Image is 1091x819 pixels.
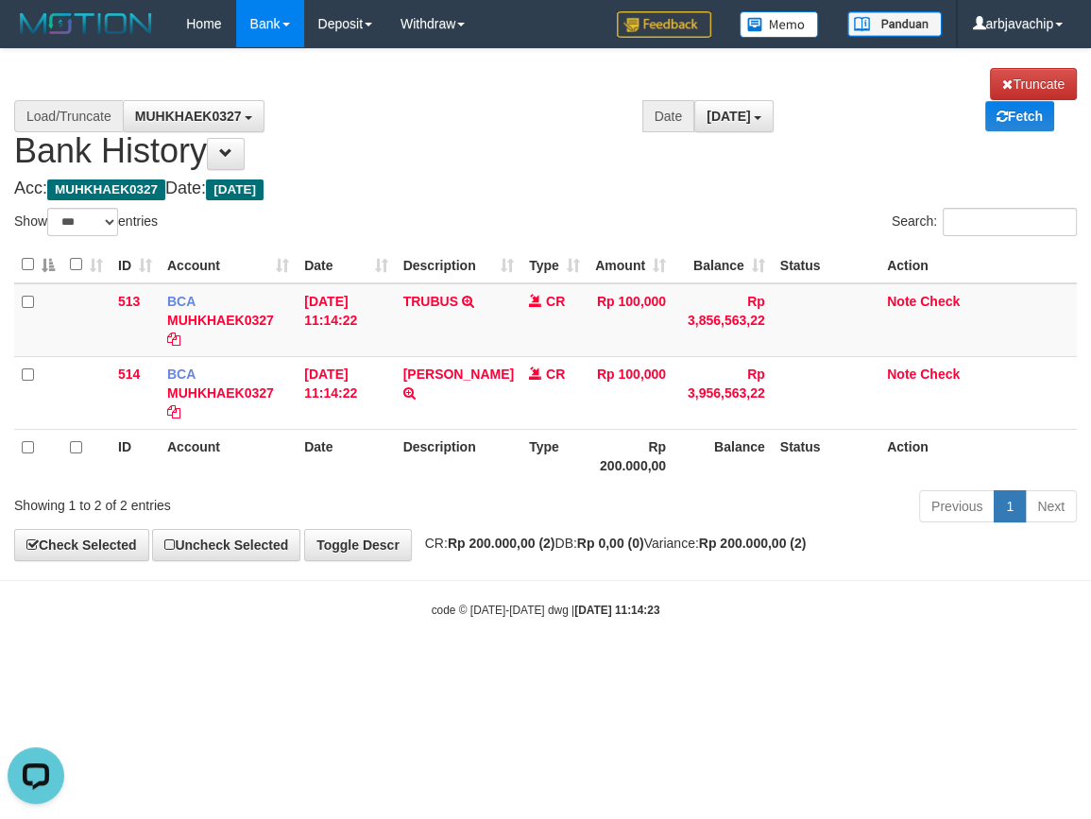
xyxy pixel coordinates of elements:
[588,356,673,429] td: Rp 100,000
[985,101,1054,131] a: Fetch
[167,367,196,382] span: BCA
[879,429,1077,483] th: Action
[448,536,555,551] strong: Rp 200.000,00 (2)
[416,536,807,551] span: CR: DB: Variance:
[160,429,297,483] th: Account
[167,294,196,309] span: BCA
[920,367,960,382] a: Check
[617,11,711,38] img: Feedback.jpg
[521,247,588,283] th: Type: activate to sort column ascending
[118,294,140,309] span: 513
[167,404,180,419] a: Copy MUHKHAEK0327 to clipboard
[396,429,521,483] th: Description
[123,100,265,132] button: MUHKHAEK0327
[546,367,565,382] span: CR
[167,313,274,328] a: MUHKHAEK0327
[673,356,773,429] td: Rp 3,956,563,22
[403,294,458,309] a: TRUBUS
[546,294,565,309] span: CR
[887,367,916,382] a: Note
[135,109,242,124] span: MUHKHAEK0327
[297,283,395,357] td: [DATE] 11:14:22
[943,208,1077,236] input: Search:
[14,208,158,236] label: Show entries
[773,429,879,483] th: Status
[167,385,274,401] a: MUHKHAEK0327
[396,247,521,283] th: Description: activate to sort column ascending
[588,283,673,357] td: Rp 100,000
[847,11,942,37] img: panduan.png
[1025,490,1077,522] a: Next
[588,429,673,483] th: Rp 200.000,00
[920,294,960,309] a: Check
[773,247,879,283] th: Status
[14,488,440,515] div: Showing 1 to 2 of 2 entries
[707,109,750,124] span: [DATE]
[673,429,773,483] th: Balance
[111,247,160,283] th: ID: activate to sort column ascending
[694,100,774,132] button: [DATE]
[206,179,264,200] span: [DATE]
[62,247,111,283] th: : activate to sort column ascending
[994,490,1026,522] a: 1
[152,529,300,561] a: Uncheck Selected
[14,179,1077,198] h4: Acc: Date:
[887,294,916,309] a: Note
[160,247,297,283] th: Account: activate to sort column ascending
[297,356,395,429] td: [DATE] 11:14:22
[521,429,588,483] th: Type
[699,536,807,551] strong: Rp 200.000,00 (2)
[297,429,395,483] th: Date
[118,367,140,382] span: 514
[403,367,514,382] a: [PERSON_NAME]
[642,100,695,132] div: Date
[919,490,995,522] a: Previous
[577,536,644,551] strong: Rp 0,00 (0)
[673,247,773,283] th: Balance: activate to sort column ascending
[304,529,412,561] a: Toggle Descr
[574,604,659,617] strong: [DATE] 11:14:23
[14,247,62,283] th: : activate to sort column descending
[432,604,660,617] small: code © [DATE]-[DATE] dwg |
[673,283,773,357] td: Rp 3,856,563,22
[167,332,180,347] a: Copy MUHKHAEK0327 to clipboard
[8,8,64,64] button: Open LiveChat chat widget
[14,529,149,561] a: Check Selected
[879,247,1077,283] th: Action
[14,68,1077,170] h1: Bank History
[47,208,118,236] select: Showentries
[14,9,158,38] img: MOTION_logo.png
[740,11,819,38] img: Button%20Memo.svg
[47,179,165,200] span: MUHKHAEK0327
[892,208,1077,236] label: Search:
[297,247,395,283] th: Date: activate to sort column ascending
[111,429,160,483] th: ID
[990,68,1077,100] a: Truncate
[588,247,673,283] th: Amount: activate to sort column ascending
[14,100,123,132] div: Load/Truncate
